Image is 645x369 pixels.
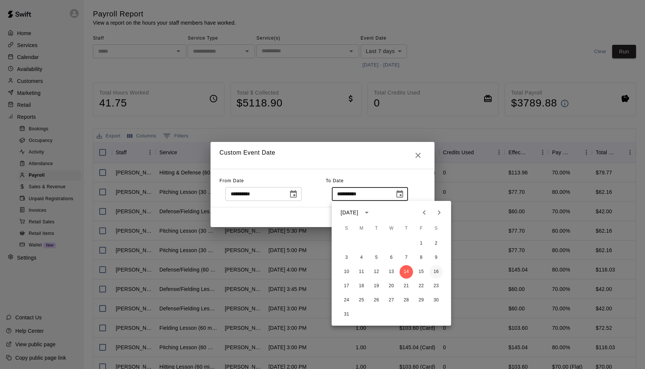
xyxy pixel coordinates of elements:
[385,251,398,264] button: 6
[326,178,344,183] span: To Date
[340,221,353,236] span: Sunday
[340,251,353,264] button: 3
[415,294,428,307] button: 29
[430,265,443,279] button: 16
[400,221,413,236] span: Thursday
[415,251,428,264] button: 8
[341,209,358,217] div: [DATE]
[219,178,244,183] span: From Date
[355,265,368,279] button: 11
[355,251,368,264] button: 4
[361,206,373,219] button: calendar view is open, switch to year view
[385,279,398,293] button: 20
[385,221,398,236] span: Wednesday
[355,221,368,236] span: Monday
[340,265,353,279] button: 10
[400,265,413,279] button: 14
[415,279,428,293] button: 22
[355,279,368,293] button: 18
[411,148,426,163] button: Close
[392,187,407,202] button: Choose date, selected date is Aug 14, 2025
[385,265,398,279] button: 13
[430,294,443,307] button: 30
[370,221,383,236] span: Tuesday
[370,279,383,293] button: 19
[340,308,353,321] button: 31
[286,187,301,202] button: Choose date, selected date is Aug 11, 2025
[430,237,443,250] button: 2
[417,205,432,220] button: Previous month
[355,294,368,307] button: 25
[400,294,413,307] button: 28
[415,221,428,236] span: Friday
[415,237,428,250] button: 1
[340,279,353,293] button: 17
[430,279,443,293] button: 23
[432,205,447,220] button: Next month
[430,221,443,236] span: Saturday
[370,265,383,279] button: 12
[415,265,428,279] button: 15
[370,294,383,307] button: 26
[400,251,413,264] button: 7
[370,251,383,264] button: 5
[340,294,353,307] button: 24
[400,279,413,293] button: 21
[385,294,398,307] button: 27
[430,251,443,264] button: 9
[211,142,434,169] h2: Custom Event Date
